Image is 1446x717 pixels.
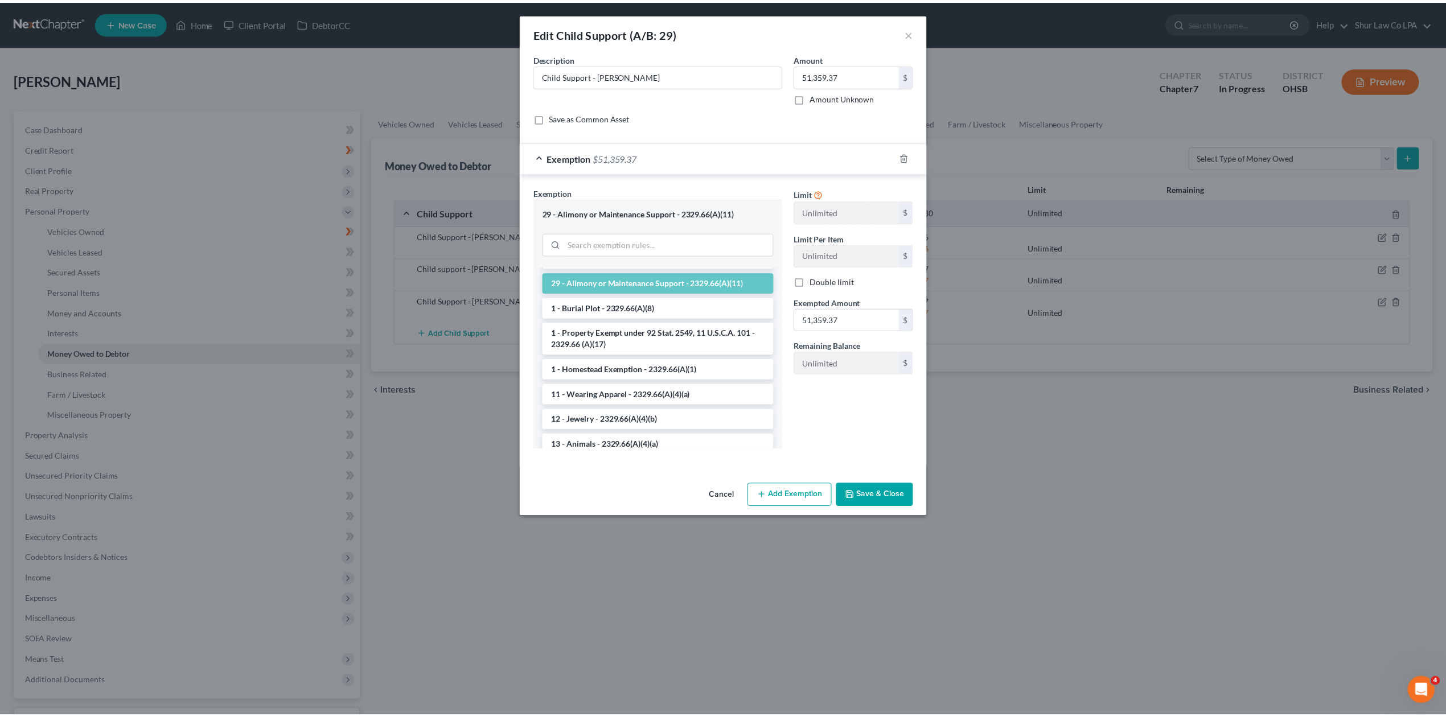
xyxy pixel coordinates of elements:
button: Save & Close [843,484,920,508]
input: Describe... [538,65,788,86]
li: 11 - Wearing Apparel - 2329.66(A)(4)(a) [547,384,779,405]
span: $51,359.37 [597,152,642,163]
button: × [912,26,920,40]
input: 0.00 [800,309,906,331]
div: $ [906,201,919,222]
li: 1 - Homestead Exemption - 2329.66(A)(1) [547,359,779,380]
button: Add Exemption [753,484,838,508]
li: 1 - Property Exempt under 92 Stat. 2549, 11 U.S.C.A. 101 - 2329.66 (A)(17) [547,323,779,355]
label: Amount [800,52,829,64]
span: Exemption [551,152,595,163]
label: Remaining Balance [800,340,867,352]
span: Limit [800,189,818,199]
label: Double limit [816,276,860,287]
label: Amount Unknown [816,92,881,103]
div: Edit Child Support (A/B: 29) [537,25,682,41]
input: Search exemption rules... [568,233,779,255]
input: -- [800,201,906,222]
div: 29 - Alimony or Maintenance Support - 2329.66(A)(11) [547,208,779,219]
div: $ [906,65,919,86]
div: $ [906,245,919,266]
label: Limit Per Item [800,232,850,244]
button: Cancel [705,485,749,508]
div: $ [906,309,919,331]
li: 1 - Burial Plot - 2329.66(A)(8) [547,298,779,318]
span: Exemption [537,188,576,197]
li: 12 - Jewelry - 2329.66(A)(4)(b) [547,409,779,430]
input: -- [800,245,906,266]
input: -- [800,352,906,374]
li: 29 - Alimony or Maintenance Support - 2329.66(A)(11) [547,273,779,293]
div: $ [906,352,919,374]
input: 0.00 [800,65,906,86]
span: Exempted Amount [800,298,866,307]
iframe: Intercom live chat [1419,678,1446,706]
span: Description [537,53,579,63]
label: Save as Common Asset [553,112,634,123]
li: 13 - Animals - 2329.66(A)(4)(a) [547,434,779,455]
